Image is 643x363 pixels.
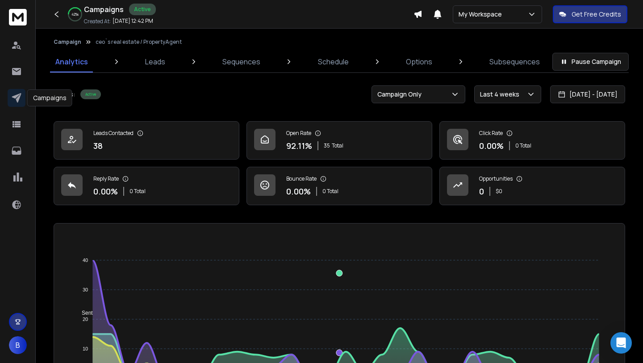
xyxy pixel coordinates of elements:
p: Leads [145,56,165,67]
p: Open Rate [286,130,311,137]
span: 35 [324,142,330,149]
a: Open Rate92.11%35Total [246,121,432,160]
p: 92.11 % [286,139,312,152]
a: Options [401,51,438,72]
a: Click Rate0.00%0 Total [439,121,625,160]
div: Active [129,4,156,15]
p: 0.00 % [93,185,118,198]
a: Subsequences [484,51,545,72]
h1: Campaigns [84,4,124,15]
a: Opportunities0$0 [439,167,625,205]
a: Schedule [313,51,354,72]
p: 0 Total [515,142,531,149]
p: Analytics [55,56,88,67]
p: 0.00 % [286,185,311,198]
p: 0 Total [322,188,338,195]
p: Leads Contacted [93,130,134,137]
button: Campaign [54,38,81,46]
p: My Workspace [459,10,505,19]
button: [DATE] - [DATE] [550,85,625,103]
button: B [9,336,27,354]
span: Sent [75,310,93,316]
div: Open Intercom Messenger [610,332,632,354]
p: Get Free Credits [572,10,621,19]
p: Options [406,56,432,67]
p: Schedule [318,56,349,67]
p: 0.00 % [479,139,504,152]
button: Get Free Credits [553,5,627,23]
p: Sequences [222,56,260,67]
a: Analytics [50,51,93,72]
div: Active [80,89,101,99]
a: Leads Contacted38 [54,121,239,160]
p: Reply Rate [93,175,119,182]
p: 38 [93,139,103,152]
tspan: 30 [83,287,88,292]
p: $ 0 [496,188,502,195]
p: [DATE] 12:42 PM [113,17,153,25]
span: Total [332,142,343,149]
a: Bounce Rate0.00%0 Total [246,167,432,205]
p: Campaign Only [377,90,425,99]
p: Bounce Rate [286,175,317,182]
button: Pause Campaign [552,53,629,71]
tspan: 40 [83,257,88,263]
p: 42 % [71,12,79,17]
p: 0 [479,185,484,198]
a: Sequences [217,51,266,72]
div: Campaigns [27,89,72,106]
a: Reply Rate0.00%0 Total [54,167,239,205]
p: Subsequences [489,56,540,67]
p: Click Rate [479,130,503,137]
tspan: 10 [83,346,88,351]
p: Opportunities [479,175,513,182]
tspan: 20 [83,317,88,322]
p: 0 Total [129,188,146,195]
p: Last 4 weeks [480,90,523,99]
p: ceo`s real estate / PropertyAgent [96,38,182,46]
a: Leads [140,51,171,72]
p: Created At: [84,18,111,25]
